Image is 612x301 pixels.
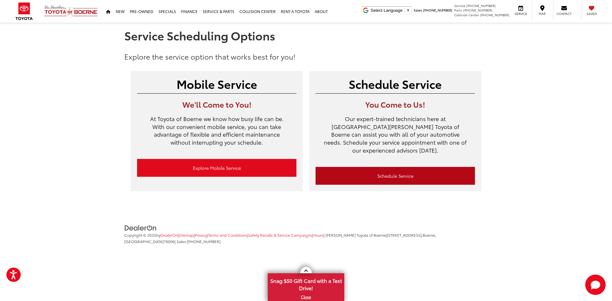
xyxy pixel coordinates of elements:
a: Privacy [195,232,207,238]
a: Terms and Conditions [208,232,247,238]
span: [PHONE_NUMBER] [466,3,496,8]
span: Sales [414,8,422,12]
span: [PHONE_NUMBER] [187,239,221,244]
h1: Service Scheduling Options [124,29,488,42]
span: Service [514,11,528,16]
span: | [PERSON_NAME] Toyota of Boerne [324,232,386,238]
h2: Schedule Service [316,77,475,90]
span: 78006 [164,239,175,244]
span: [GEOGRAPHIC_DATA] [124,239,164,244]
span: [PHONE_NUMBER] [463,8,492,12]
a: Sitemap [179,232,194,238]
a: Select Language​ [371,8,410,13]
h2: Mobile Service [137,77,296,90]
span: Copyright © 2025 [124,232,156,238]
span: Select Language [371,8,403,13]
span: Map [535,11,549,16]
span: [STREET_ADDRESS], [387,232,423,238]
a: Safety Recalls & Service Campaigns, Opens in a new tab [248,232,312,238]
svg: Start Chat [585,275,606,295]
span: | [194,232,207,238]
p: Explore the service option that works best for you! [124,51,488,61]
span: by [156,232,178,238]
span: Parts [454,8,462,12]
h3: You Come to Us! [316,100,475,108]
span: ▼ [406,8,410,13]
span: | Sales: [175,239,221,244]
h3: We'll Come to You! [137,100,296,108]
img: Vic Vaughan Toyota of Boerne [44,5,98,18]
a: Schedule Service [316,167,475,185]
span: | [178,232,194,238]
span: Snag $50 Gift Card with a Test Drive! [268,274,344,293]
a: Hours [313,232,324,238]
p: Our expert-trained technicians here at [GEOGRAPHIC_DATA][PERSON_NAME] Toyota of Boerne can assist... [316,115,475,161]
button: Toggle Chat Window [585,275,606,295]
span: Service [454,3,465,8]
span: | [312,232,324,238]
span: Boerne, [423,232,436,238]
a: DealerOn [124,224,157,231]
span: | [247,232,312,238]
p: At Toyota of Boerne we know how busy life can be. With our convenient mobile service, you can tak... [137,115,296,153]
img: DealerOn [124,225,157,232]
span: [PHONE_NUMBER] [423,8,452,12]
span: Saved [585,11,599,16]
a: Explore Mobile Service [137,159,296,177]
span: Collision Center [454,12,479,17]
a: DealerOn Home Page [161,232,178,238]
span: [PHONE_NUMBER] [480,12,509,17]
span: | [207,232,247,238]
span: Contact [557,11,572,16]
